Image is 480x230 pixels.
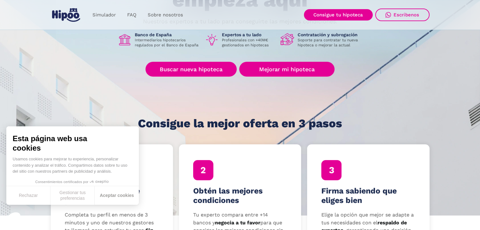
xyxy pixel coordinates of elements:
[394,12,419,18] div: Escríbenos
[138,117,342,130] h1: Consigue la mejor oferta en 3 pasos
[239,62,334,77] a: Mejorar mi hipoteca
[135,32,200,37] h1: Banco de España
[222,37,276,48] p: Profesionales con +40M€ gestionados en hipotecas
[135,37,200,48] p: Intermediarios hipotecarios regulados por el Banco de España
[142,9,189,21] a: Sobre nosotros
[375,9,430,21] a: Escríbenos
[121,9,142,21] a: FAQ
[193,186,287,205] h4: Obtén las mejores condiciones
[222,32,276,37] h1: Expertos a tu lado
[321,186,415,205] h4: Firma sabiendo que eliges bien
[51,6,82,24] a: home
[298,37,363,48] p: Soporte para contratar tu nueva hipoteca o mejorar la actual
[215,220,260,226] strong: negocia a tu favor
[298,32,363,37] h1: Contratación y subrogación
[145,62,237,77] a: Buscar nueva hipoteca
[87,9,121,21] a: Simulador
[304,9,373,20] a: Consigue tu hipoteca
